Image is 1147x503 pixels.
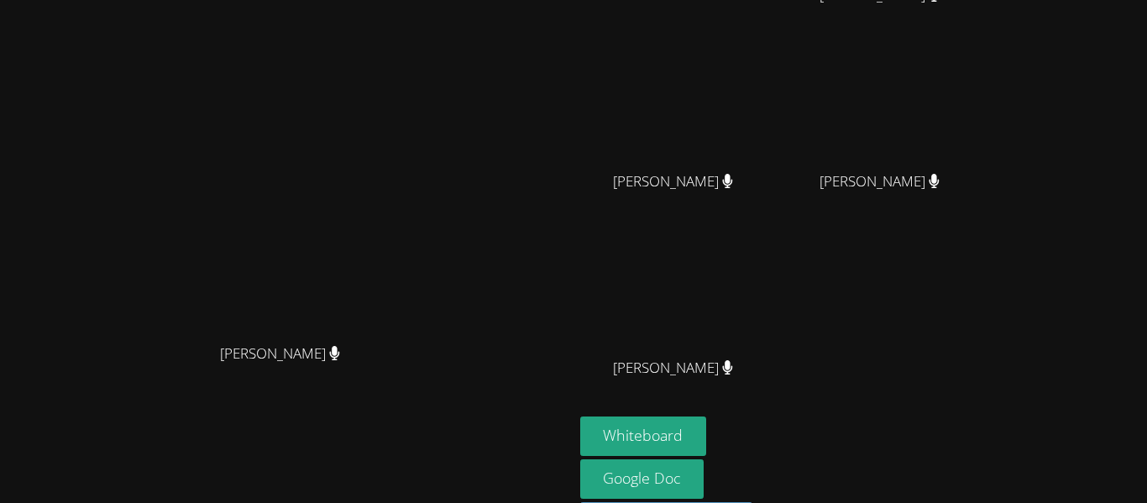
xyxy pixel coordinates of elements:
[580,417,707,456] button: Whiteboard
[820,170,940,194] span: [PERSON_NAME]
[220,342,340,366] span: [PERSON_NAME]
[613,170,733,194] span: [PERSON_NAME]
[580,459,704,499] a: Google Doc
[613,356,733,380] span: [PERSON_NAME]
